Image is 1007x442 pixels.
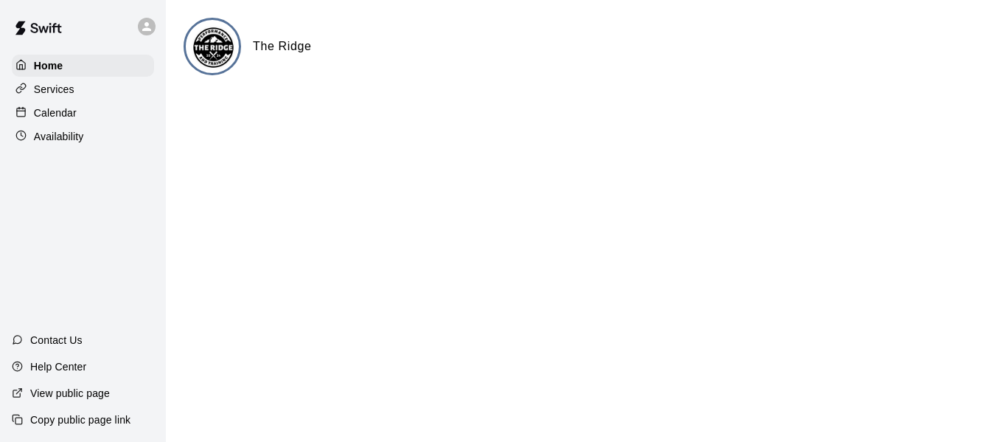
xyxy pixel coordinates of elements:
[12,55,154,77] a: Home
[34,129,84,144] p: Availability
[34,82,74,97] p: Services
[30,359,86,374] p: Help Center
[30,412,130,427] p: Copy public page link
[12,102,154,124] a: Calendar
[12,125,154,148] a: Availability
[12,78,154,100] a: Services
[186,20,241,75] img: The Ridge logo
[30,386,110,401] p: View public page
[34,58,63,73] p: Home
[30,333,83,348] p: Contact Us
[253,37,312,56] h6: The Ridge
[34,106,77,120] p: Calendar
